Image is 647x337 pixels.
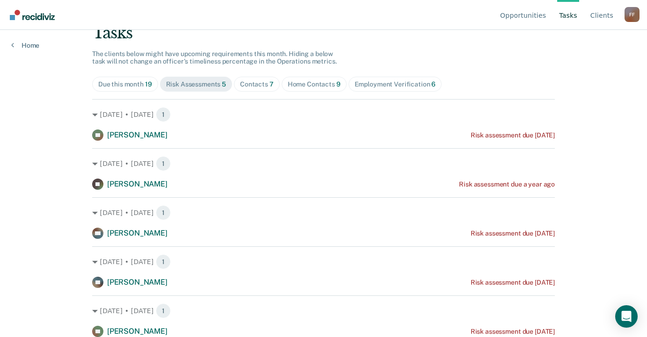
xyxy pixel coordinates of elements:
[336,80,341,88] span: 9
[98,80,152,88] div: Due this month
[156,156,171,171] span: 1
[107,278,167,287] span: [PERSON_NAME]
[471,229,555,237] div: Risk assessment due [DATE]
[107,130,167,139] span: [PERSON_NAME]
[11,41,39,50] a: Home
[431,80,436,88] span: 6
[156,254,171,269] span: 1
[240,80,274,88] div: Contacts
[156,107,171,122] span: 1
[459,180,555,188] div: Risk assessment due a year ago
[471,279,555,287] div: Risk assessment due [DATE]
[471,131,555,139] div: Risk assessment due [DATE]
[92,205,555,220] div: [DATE] • [DATE] 1
[269,80,274,88] span: 7
[92,23,555,43] div: Tasks
[107,179,167,188] span: [PERSON_NAME]
[471,328,555,336] div: Risk assessment due [DATE]
[625,7,640,22] div: F F
[156,205,171,220] span: 1
[92,254,555,269] div: [DATE] • [DATE] 1
[355,80,436,88] div: Employment Verification
[107,327,167,336] span: [PERSON_NAME]
[92,50,337,65] span: The clients below might have upcoming requirements this month. Hiding a below task will not chang...
[92,303,555,318] div: [DATE] • [DATE] 1
[10,10,55,20] img: Recidiviz
[92,107,555,122] div: [DATE] • [DATE] 1
[625,7,640,22] button: Profile dropdown button
[92,156,555,171] div: [DATE] • [DATE] 1
[288,80,341,88] div: Home Contacts
[615,305,638,328] div: Open Intercom Messenger
[166,80,226,88] div: Risk Assessments
[107,229,167,237] span: [PERSON_NAME]
[156,303,171,318] span: 1
[222,80,226,88] span: 5
[145,80,152,88] span: 19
